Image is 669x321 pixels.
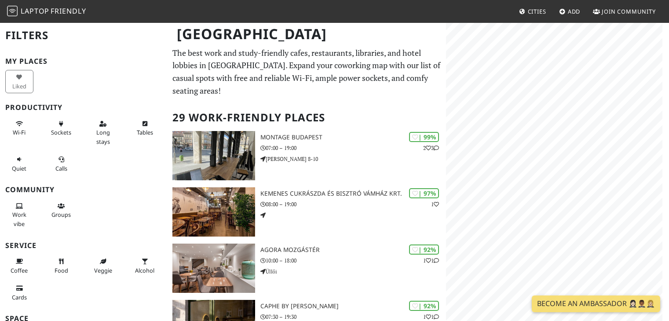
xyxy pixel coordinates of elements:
[47,117,75,140] button: Sockets
[89,254,117,277] button: Veggie
[12,164,26,172] span: Quiet
[5,117,33,140] button: Wi-Fi
[172,244,255,293] img: AGORA Mozgástér
[172,187,255,237] img: Kemenes Cukrászda és Bisztró Vámház krt.
[260,303,446,310] h3: Caphe by [PERSON_NAME]
[5,22,162,49] h2: Filters
[260,155,446,163] p: [PERSON_NAME] 8-10
[131,117,159,140] button: Tables
[5,199,33,231] button: Work vibe
[89,117,117,149] button: Long stays
[568,7,581,15] span: Add
[409,188,439,198] div: | 97%
[137,128,153,136] span: Work-friendly tables
[94,266,112,274] span: Veggie
[7,4,86,19] a: LaptopFriendly LaptopFriendly
[409,132,439,142] div: | 99%
[12,211,26,227] span: People working
[167,131,446,180] a: Montage Budapest | 99% 23 Montage Budapest 07:00 – 19:00 [PERSON_NAME] 8-10
[5,103,162,112] h3: Productivity
[409,244,439,255] div: | 92%
[7,6,18,16] img: LaptopFriendly
[167,244,446,293] a: AGORA Mozgástér | 92% 11 AGORA Mozgástér 10:00 – 18:00 Üllői
[135,266,154,274] span: Alcohol
[556,4,584,19] a: Add
[47,152,75,175] button: Calls
[55,266,68,274] span: Food
[602,7,656,15] span: Join Community
[260,144,446,152] p: 07:00 – 19:00
[12,293,27,301] span: Credit cards
[172,104,441,131] h2: 29 Work-Friendly Places
[51,211,71,219] span: Group tables
[260,267,446,276] p: Üllői
[532,295,660,312] a: Become an Ambassador 🤵🏻‍♀️🤵🏾‍♂️🤵🏼‍♀️
[260,190,446,197] h3: Kemenes Cukrászda és Bisztró Vámház krt.
[170,22,444,46] h1: [GEOGRAPHIC_DATA]
[260,246,446,254] h3: AGORA Mozgástér
[260,256,446,265] p: 10:00 – 18:00
[589,4,659,19] a: Join Community
[5,186,162,194] h3: Community
[409,301,439,311] div: | 92%
[172,47,441,97] p: The best work and study-friendly cafes, restaurants, libraries, and hotel lobbies in [GEOGRAPHIC_...
[423,313,439,321] p: 1 1
[51,6,86,16] span: Friendly
[13,128,26,136] span: Stable Wi-Fi
[515,4,550,19] a: Cities
[11,266,28,274] span: Coffee
[47,254,75,277] button: Food
[528,7,546,15] span: Cities
[96,128,110,145] span: Long stays
[172,131,255,180] img: Montage Budapest
[55,164,67,172] span: Video/audio calls
[5,254,33,277] button: Coffee
[423,144,439,152] p: 2 3
[260,200,446,208] p: 08:00 – 19:00
[5,241,162,250] h3: Service
[5,152,33,175] button: Quiet
[423,256,439,265] p: 1 1
[21,6,49,16] span: Laptop
[260,134,446,141] h3: Montage Budapest
[167,187,446,237] a: Kemenes Cukrászda és Bisztró Vámház krt. | 97% 1 Kemenes Cukrászda és Bisztró Vámház krt. 08:00 –...
[47,199,75,222] button: Groups
[260,313,446,321] p: 07:30 – 19:30
[5,281,33,304] button: Cards
[5,57,162,66] h3: My Places
[431,200,439,208] p: 1
[131,254,159,277] button: Alcohol
[51,128,71,136] span: Power sockets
